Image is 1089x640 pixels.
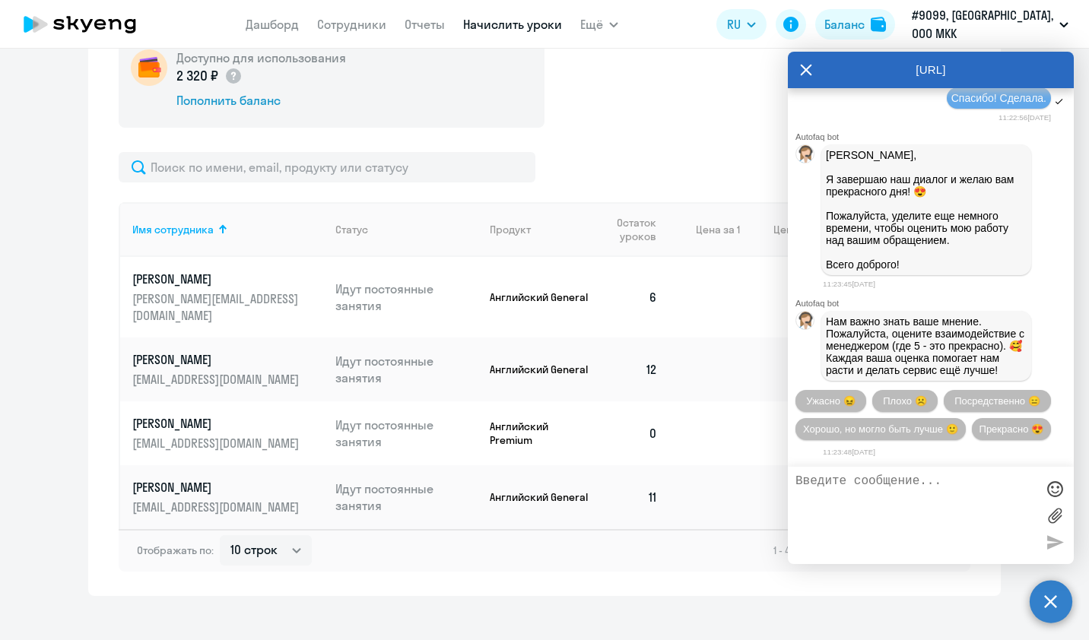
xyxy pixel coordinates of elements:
a: Дашборд [246,17,299,32]
button: Ужасно 😖 [795,390,866,412]
p: 2 320 ₽ [176,66,243,86]
a: Отчеты [405,17,445,32]
time: 11:23:45[DATE] [823,280,875,288]
input: Поиск по имени, email, продукту или статусу [119,152,535,182]
td: 11 [592,465,670,529]
span: Спасибо! Сделала. [951,92,1046,104]
p: [PERSON_NAME] [132,415,303,432]
td: 12 [592,337,670,401]
p: Идут постоянные занятия [335,280,478,314]
span: Хорошо, но могло быть лучше 🙂 [803,423,958,435]
time: 11:22:56[DATE] [999,113,1051,122]
a: [PERSON_NAME][EMAIL_ADDRESS][DOMAIN_NAME] [132,479,323,515]
p: [PERSON_NAME] [132,271,303,287]
td: 6 [592,257,670,337]
p: [PERSON_NAME] [132,479,303,496]
img: balance [871,17,886,32]
th: Цена за пакет [740,202,843,257]
div: Продукт [490,223,592,236]
div: Баланс [824,15,865,33]
div: Autofaq bot [795,132,1074,141]
div: Остаток уроков [605,216,670,243]
a: [PERSON_NAME][EMAIL_ADDRESS][DOMAIN_NAME] [132,415,323,451]
span: Посредственно 😑 [954,395,1040,407]
span: Остаток уроков [605,216,656,243]
span: Ужасно 😖 [806,395,855,407]
p: [EMAIL_ADDRESS][DOMAIN_NAME] [132,371,303,388]
div: Имя сотрудника [132,223,214,236]
span: Прекрасно 😍 [979,423,1043,435]
span: Нам важно знать ваше мнение. Пожалуйста, оцените взаимодействие с менеджером (где 5 - это прекрас... [826,315,1027,376]
span: Ещё [580,15,603,33]
th: Цена за 1 [670,202,740,257]
button: Посредственно 😑 [944,390,1051,412]
span: RU [727,15,741,33]
p: Английский Premium [490,420,592,447]
button: Ещё [580,9,618,40]
p: [PERSON_NAME] [132,351,303,368]
div: Статус [335,223,368,236]
button: Балансbalance [815,9,895,40]
button: Плохо ☹️ [872,390,938,412]
p: [EMAIL_ADDRESS][DOMAIN_NAME] [132,499,303,515]
button: Прекрасно 😍 [972,418,1051,440]
span: Плохо ☹️ [883,395,926,407]
a: Сотрудники [317,17,386,32]
p: Английский General [490,490,592,504]
img: wallet-circle.png [131,49,167,86]
img: bot avatar [796,145,815,167]
p: Английский General [490,363,592,376]
div: Autofaq bot [795,299,1074,308]
time: 11:23:48[DATE] [823,448,875,456]
a: [PERSON_NAME][PERSON_NAME][EMAIL_ADDRESS][DOMAIN_NAME] [132,271,323,324]
label: Лимит 10 файлов [1043,504,1066,527]
p: Идут постоянные занятия [335,417,478,450]
button: RU [716,9,767,40]
a: Начислить уроки [463,17,562,32]
div: Пополнить баланс [176,92,346,109]
p: Идут постоянные занятия [335,480,478,514]
p: Идут постоянные занятия [335,353,478,386]
div: Продукт [490,223,531,236]
p: #9099, [GEOGRAPHIC_DATA], ООО МКК [912,6,1053,43]
span: Отображать по: [137,543,214,557]
button: Хорошо, но могло быть лучше 🙂 [795,418,966,440]
a: [PERSON_NAME][EMAIL_ADDRESS][DOMAIN_NAME] [132,351,323,388]
td: 0 [592,401,670,465]
h5: Доступно для использования [176,49,346,66]
button: #9099, [GEOGRAPHIC_DATA], ООО МКК [904,6,1076,43]
p: Английский General [490,290,592,304]
p: [PERSON_NAME], Я завершаю наш диалог и желаю вам прекрасного дня! 😍 Пожалуйста, уделите еще немно... [826,149,1027,271]
img: bot avatar [796,312,815,334]
p: [PERSON_NAME][EMAIL_ADDRESS][DOMAIN_NAME] [132,290,303,324]
p: [EMAIL_ADDRESS][DOMAIN_NAME] [132,435,303,451]
span: 1 - 4 из 4 сотрудников [773,543,879,557]
div: Статус [335,223,478,236]
div: Имя сотрудника [132,223,323,236]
